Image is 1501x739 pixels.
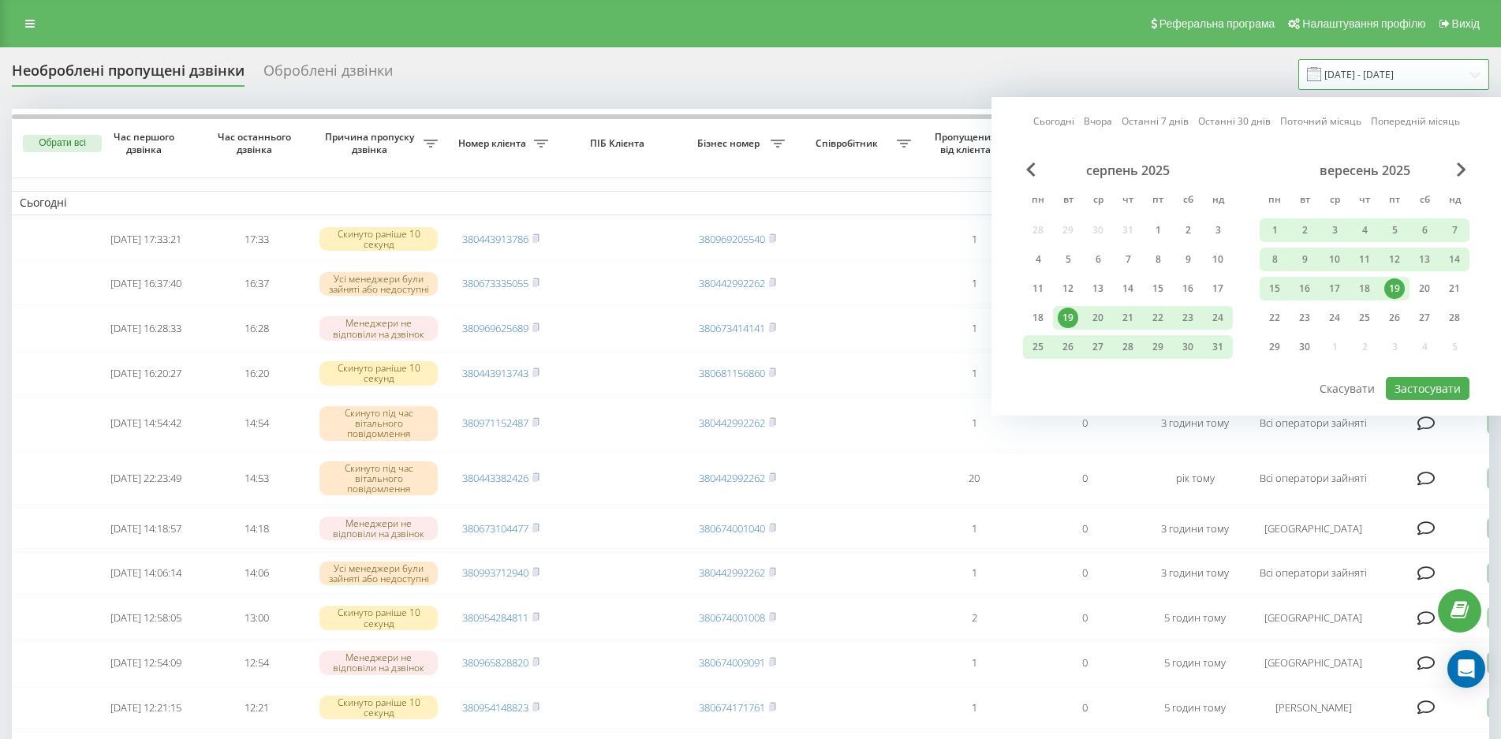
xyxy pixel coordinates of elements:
div: 21 [1118,308,1138,328]
a: 380954284811 [462,610,528,625]
div: 7 [1444,220,1465,241]
td: рік тому [1140,453,1250,505]
div: серпень 2025 [1023,162,1233,178]
td: 3 години тому [1140,508,1250,550]
span: Час першого дзвінка [103,131,189,155]
div: 25 [1354,308,1375,328]
span: Вихід [1452,17,1480,30]
div: нд 14 вер 2025 р. [1439,248,1469,271]
td: [GEOGRAPHIC_DATA] [1250,508,1376,550]
div: чт 11 вер 2025 р. [1350,248,1380,271]
div: Усі менеджери були зайняті або недоступні [319,562,438,585]
a: Поточний місяць [1280,114,1361,129]
div: 3 [1208,220,1228,241]
div: 8 [1264,249,1285,270]
a: 380443913743 [462,366,528,380]
span: ПІБ Клієнта [569,137,669,150]
div: ср 20 серп 2025 р. [1083,306,1113,330]
div: пн 18 серп 2025 р. [1023,306,1053,330]
span: Previous Month [1026,162,1036,177]
a: 380674171761 [699,700,765,715]
div: Менеджери не відповіли на дзвінок [319,517,438,540]
div: вт 2 вер 2025 р. [1290,218,1320,242]
div: сб 13 вер 2025 р. [1410,248,1439,271]
td: [GEOGRAPHIC_DATA] [1250,597,1376,639]
abbr: вівторок [1056,189,1080,213]
td: 1 [919,397,1029,450]
div: пн 22 вер 2025 р. [1260,306,1290,330]
a: 380442992262 [699,416,765,430]
div: 17 [1324,278,1345,299]
div: вт 9 вер 2025 р. [1290,248,1320,271]
div: чт 25 вер 2025 р. [1350,306,1380,330]
div: 19 [1058,308,1078,328]
a: 380954148823 [462,700,528,715]
div: 1 [1264,220,1285,241]
td: [PERSON_NAME] [1250,687,1376,729]
span: Номер клієнта [454,137,534,150]
span: Причина пропуску дзвінка [319,131,424,155]
td: Всі оператори зайняті [1250,552,1376,594]
div: пт 22 серп 2025 р. [1143,306,1173,330]
abbr: середа [1086,189,1110,213]
div: 22 [1148,308,1168,328]
a: 380442992262 [699,565,765,580]
div: 23 [1294,308,1315,328]
td: Всі оператори зайняті [1250,453,1376,505]
div: 25 [1028,337,1048,357]
div: сб 6 вер 2025 р. [1410,218,1439,242]
div: 18 [1028,308,1048,328]
div: чт 21 серп 2025 р. [1113,306,1143,330]
div: ср 6 серп 2025 р. [1083,248,1113,271]
div: 13 [1414,249,1435,270]
div: 19 [1384,278,1405,299]
div: 16 [1178,278,1198,299]
span: Співробітник [801,137,897,150]
td: 1 [919,508,1029,550]
div: Скинуто раніше 10 секунд [319,696,438,719]
a: 380673104477 [462,521,528,536]
div: 26 [1058,337,1078,357]
span: Next Month [1457,162,1466,177]
div: вт 16 вер 2025 р. [1290,277,1320,300]
div: Скинуто під час вітального повідомлення [319,406,438,441]
div: 11 [1354,249,1375,270]
div: вт 19 серп 2025 р. [1053,306,1083,330]
td: [DATE] 12:21:15 [91,687,201,729]
div: ср 17 вер 2025 р. [1320,277,1350,300]
div: 4 [1354,220,1375,241]
td: 0 [1029,687,1140,729]
td: 1 [919,308,1029,349]
div: чт 7 серп 2025 р. [1113,248,1143,271]
div: пт 29 серп 2025 р. [1143,335,1173,359]
td: 3 години тому [1140,552,1250,594]
div: Open Intercom Messenger [1447,650,1485,688]
div: чт 28 серп 2025 р. [1113,335,1143,359]
div: Менеджери не відповіли на дзвінок [319,651,438,674]
span: Налаштування профілю [1302,17,1425,30]
div: 9 [1294,249,1315,270]
a: 380442992262 [699,276,765,290]
td: [DATE] 22:23:49 [91,453,201,505]
td: 12:21 [201,687,312,729]
a: 380442992262 [699,471,765,485]
div: 10 [1324,249,1345,270]
div: 27 [1088,337,1108,357]
a: 380674001008 [699,610,765,625]
div: нд 21 вер 2025 р. [1439,277,1469,300]
div: сб 27 вер 2025 р. [1410,306,1439,330]
td: 14:53 [201,453,312,505]
div: чт 14 серп 2025 р. [1113,277,1143,300]
td: [DATE] 12:58:05 [91,597,201,639]
div: сб 30 серп 2025 р. [1173,335,1203,359]
td: 3 години тому [1140,397,1250,450]
div: 11 [1028,278,1048,299]
button: Скасувати [1311,377,1383,400]
div: Оброблені дзвінки [263,62,393,87]
div: вт 12 серп 2025 р. [1053,277,1083,300]
abbr: п’ятниця [1383,189,1406,213]
abbr: субота [1176,189,1200,213]
td: 16:20 [201,353,312,394]
td: 20 [919,453,1029,505]
div: ср 24 вер 2025 р. [1320,306,1350,330]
